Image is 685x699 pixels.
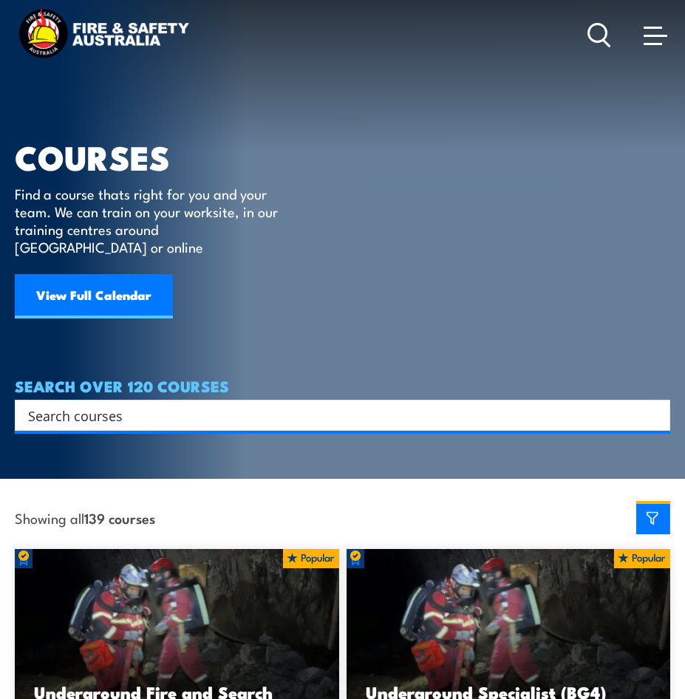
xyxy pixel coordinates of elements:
p: Find a course thats right for you and your team. We can train on your worksite, in our training c... [15,185,284,256]
input: Search input [28,404,638,426]
h1: COURSES [15,142,299,171]
strong: 139 courses [84,508,155,528]
a: View Full Calendar [15,274,173,318]
span: Showing all [15,510,155,525]
button: Search magnifier button [644,405,665,426]
form: Search form [31,405,641,426]
h4: SEARCH OVER 120 COURSES [15,378,670,394]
